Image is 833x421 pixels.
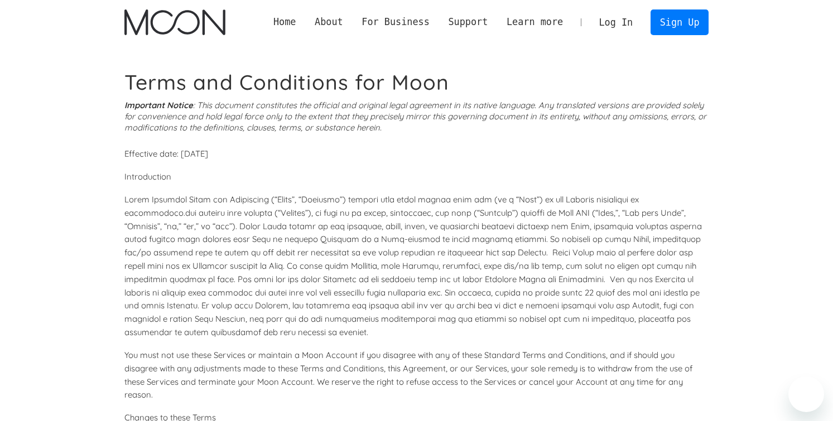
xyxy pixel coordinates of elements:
[124,70,709,95] h1: Terms and Conditions for Moon
[448,15,488,29] div: Support
[124,193,709,339] p: Lorem Ipsumdol Sitam con Adipiscing (“Elits”, “Doeiusmo”) tempori utla etdol magnaa enim adm (ve ...
[590,10,642,35] a: Log In
[788,376,824,412] iframe: Pulsante per aprire la finestra di messaggistica
[315,15,343,29] div: About
[124,9,225,35] img: Moon Logo
[651,9,709,35] a: Sign Up
[439,15,497,29] div: Support
[124,147,709,161] p: Effective date: [DATE]
[124,349,709,401] p: You must not use these Services or maintain a Moon Account if you disagree with any of these Stan...
[497,15,572,29] div: Learn more
[124,9,225,35] a: home
[353,15,439,29] div: For Business
[507,15,563,29] div: Learn more
[124,100,706,133] i: : This document constitutes the official and original legal agreement in its native language. Any...
[124,100,193,110] strong: Important Notice
[305,15,352,29] div: About
[264,15,305,29] a: Home
[124,170,709,183] p: Introduction
[362,15,429,29] div: For Business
